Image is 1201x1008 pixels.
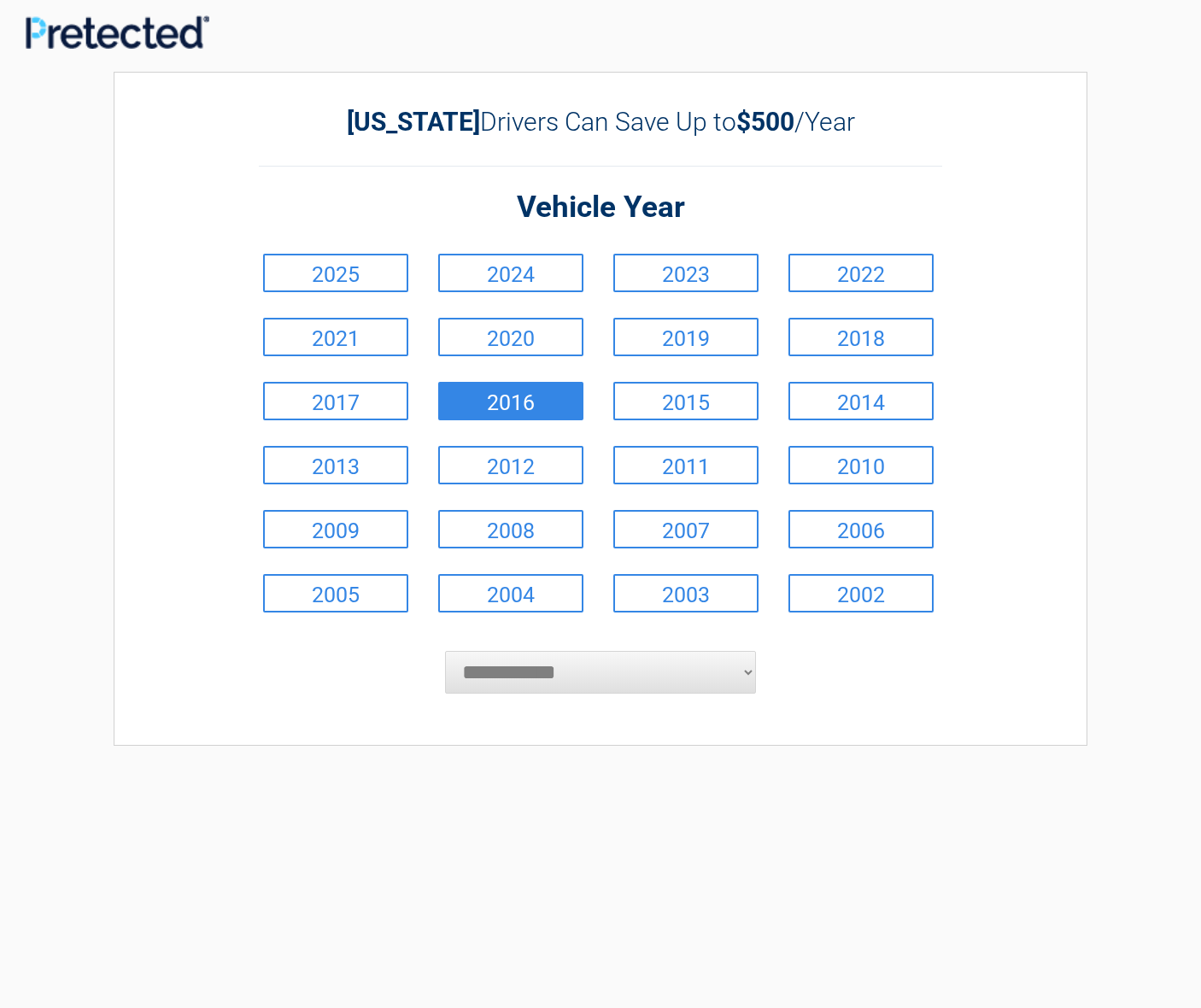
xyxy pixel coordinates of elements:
a: 2022 [788,254,934,292]
a: 2006 [788,510,934,548]
a: 2024 [438,254,583,292]
a: 2007 [613,510,759,548]
img: Main Logo [26,15,209,49]
a: 2005 [263,574,408,612]
a: 2021 [263,318,408,356]
a: 2012 [438,446,583,484]
a: 2015 [613,382,759,420]
b: $500 [736,107,794,137]
h2: Drivers Can Save Up to /Year [259,107,942,137]
a: 2013 [263,446,408,484]
a: 2020 [438,318,583,356]
a: 2018 [788,318,934,356]
a: 2016 [438,382,583,420]
a: 2017 [263,382,408,420]
a: 2023 [613,254,759,292]
a: 2002 [788,574,934,612]
a: 2014 [788,382,934,420]
h2: Vehicle Year [259,188,942,228]
a: 2025 [263,254,408,292]
a: 2008 [438,510,583,548]
a: 2004 [438,574,583,612]
a: 2011 [613,446,759,484]
b: [US_STATE] [347,107,480,137]
a: 2019 [613,318,759,356]
a: 2009 [263,510,408,548]
a: 2010 [788,446,934,484]
a: 2003 [613,574,759,612]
